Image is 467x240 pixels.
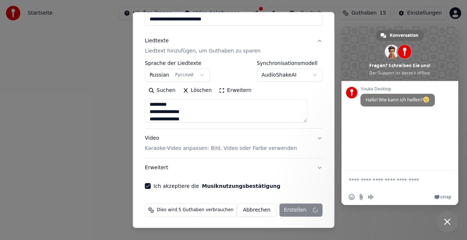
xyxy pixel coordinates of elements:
button: Suchen [145,85,179,96]
div: Video [145,135,297,152]
button: Erweitern [215,85,255,96]
button: Löschen [179,85,215,96]
span: Konversation [390,30,418,41]
button: Ich akzeptiere die [202,183,280,189]
label: Ich akzeptiere die [154,183,280,189]
div: Liedtexte [145,37,169,44]
button: VideoKaraoke-Video anpassen: Bild, Video oder Farbe verwenden [145,129,323,158]
a: Konversation [376,30,424,41]
span: Dies wird 5 Guthaben verbrauchen [157,207,233,213]
p: Karaoke-Video anpassen: Bild, Video oder Farbe verwenden [145,145,297,152]
button: Erweitert [145,158,323,177]
p: Liedtext hinzufügen, um Guthaben zu sparen [145,47,260,55]
div: LiedtexteLiedtext hinzufügen, um Guthaben zu sparen [145,61,323,128]
button: Abbrechen [237,204,277,217]
label: Sprache der Liedtexte [145,61,210,66]
button: LiedtexteLiedtext hinzufügen, um Guthaben zu sparen [145,31,323,61]
label: Synchronisationsmodell [256,61,322,66]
